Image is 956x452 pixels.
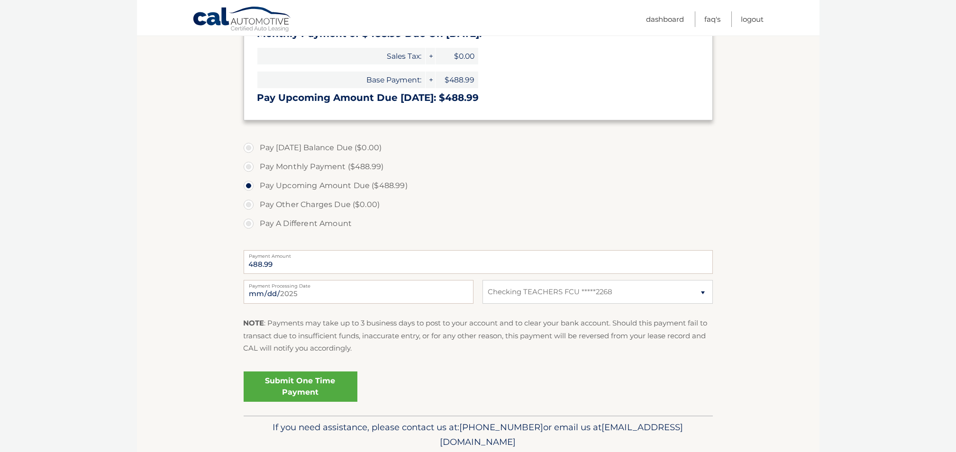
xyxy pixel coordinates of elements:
p: If you need assistance, please contact us at: or email us at [250,420,707,450]
label: Pay Monthly Payment ($488.99) [244,157,713,176]
label: Pay [DATE] Balance Due ($0.00) [244,138,713,157]
label: Pay Other Charges Due ($0.00) [244,195,713,214]
a: Submit One Time Payment [244,371,357,402]
span: $0.00 [436,48,478,64]
h3: Pay Upcoming Amount Due [DATE]: $488.99 [257,92,699,104]
label: Pay A Different Amount [244,214,713,233]
label: Payment Processing Date [244,280,473,288]
input: Payment Amount [244,250,713,274]
span: Sales Tax: [257,48,425,64]
input: Payment Date [244,280,473,304]
span: + [426,48,435,64]
label: Payment Amount [244,250,713,258]
strong: NOTE [244,318,264,327]
a: Logout [741,11,764,27]
span: + [426,72,435,88]
a: Cal Automotive [192,6,292,34]
label: Pay Upcoming Amount Due ($488.99) [244,176,713,195]
a: Dashboard [646,11,684,27]
p: : Payments may take up to 3 business days to post to your account and to clear your bank account.... [244,317,713,354]
a: FAQ's [705,11,721,27]
span: [PHONE_NUMBER] [460,422,544,433]
span: Base Payment: [257,72,425,88]
span: $488.99 [436,72,478,88]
